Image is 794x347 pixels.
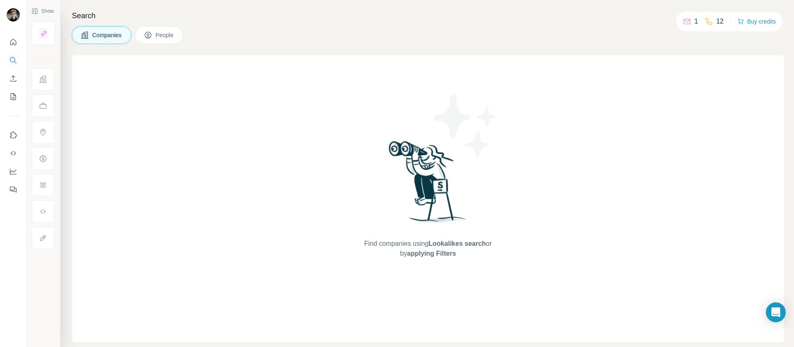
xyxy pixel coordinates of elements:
[694,17,698,26] p: 1
[7,35,20,50] button: Quick start
[7,8,20,21] img: Avatar
[428,240,486,247] span: Lookalikes search
[7,89,20,104] button: My lists
[26,5,60,17] button: Show
[7,146,20,161] button: Use Surfe API
[385,139,471,231] img: Surfe Illustration - Woman searching with binoculars
[428,88,502,163] img: Surfe Illustration - Stars
[72,10,784,21] h4: Search
[7,182,20,197] button: Feedback
[716,17,724,26] p: 12
[7,53,20,68] button: Search
[407,250,456,257] span: applying Filters
[362,239,494,259] span: Find companies using or by
[7,71,20,86] button: Enrich CSV
[155,31,175,39] span: People
[7,128,20,143] button: Use Surfe on LinkedIn
[737,16,776,27] button: Buy credits
[766,302,786,322] div: Open Intercom Messenger
[7,164,20,179] button: Dashboard
[92,31,122,39] span: Companies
